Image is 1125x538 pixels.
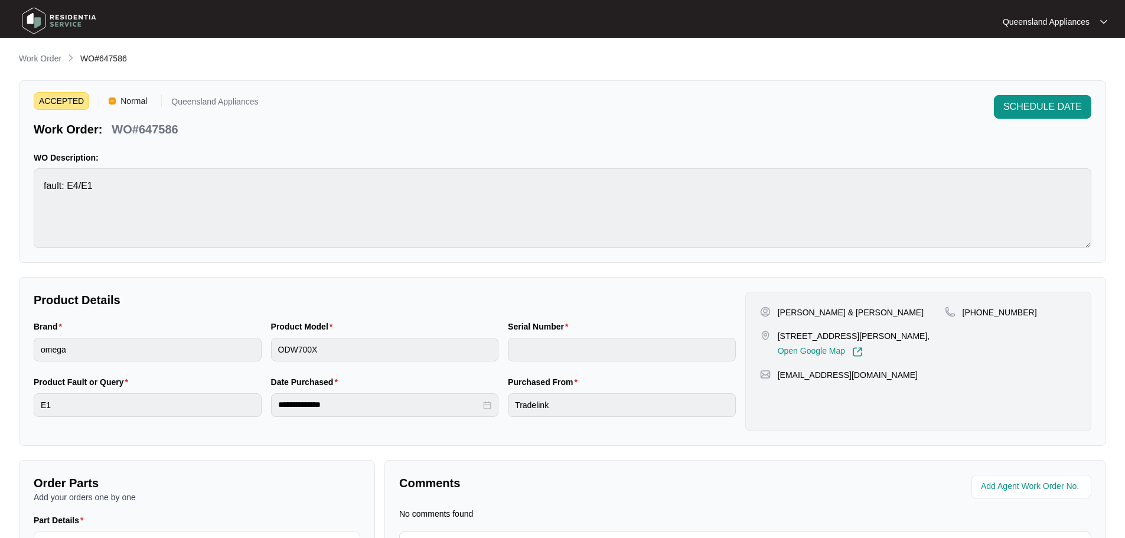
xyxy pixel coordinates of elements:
p: Work Order: [34,121,102,138]
a: Work Order [17,53,64,66]
img: map-pin [945,307,956,317]
label: Product Fault or Query [34,376,133,388]
p: [EMAIL_ADDRESS][DOMAIN_NAME] [778,369,918,381]
p: Order Parts [34,475,360,491]
img: dropdown arrow [1100,19,1107,25]
span: WO#647586 [80,54,127,63]
textarea: fault: E4/E1 [34,168,1091,248]
input: Product Fault or Query [34,393,262,417]
label: Serial Number [508,321,573,332]
p: Work Order [19,53,61,64]
p: [PHONE_NUMBER] [963,307,1037,318]
p: WO#647586 [112,121,178,138]
span: ACCEPTED [34,92,89,110]
a: Open Google Map [778,347,863,357]
img: Link-External [852,347,863,357]
span: Normal [116,92,152,110]
img: Vercel Logo [109,97,116,105]
img: map-pin [760,369,771,380]
span: SCHEDULE DATE [1003,100,1082,114]
label: Date Purchased [271,376,343,388]
p: Comments [399,475,737,491]
p: [STREET_ADDRESS][PERSON_NAME], [778,330,930,342]
p: No comments found [399,508,473,520]
input: Purchased From [508,393,736,417]
label: Part Details [34,514,89,526]
label: Brand [34,321,67,332]
p: [PERSON_NAME] & [PERSON_NAME] [778,307,924,318]
input: Product Model [271,338,499,361]
p: WO Description: [34,152,1091,164]
label: Product Model [271,321,338,332]
label: Purchased From [508,376,582,388]
input: Brand [34,338,262,361]
input: Date Purchased [278,399,481,411]
p: Queensland Appliances [171,97,258,110]
button: SCHEDULE DATE [994,95,1091,119]
p: Product Details [34,292,736,308]
input: Add Agent Work Order No. [981,480,1084,494]
img: user-pin [760,307,771,317]
img: chevron-right [66,53,76,63]
p: Add your orders one by one [34,491,360,503]
p: Queensland Appliances [1003,16,1090,28]
img: residentia service logo [18,3,100,38]
img: map-pin [760,330,771,341]
input: Serial Number [508,338,736,361]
